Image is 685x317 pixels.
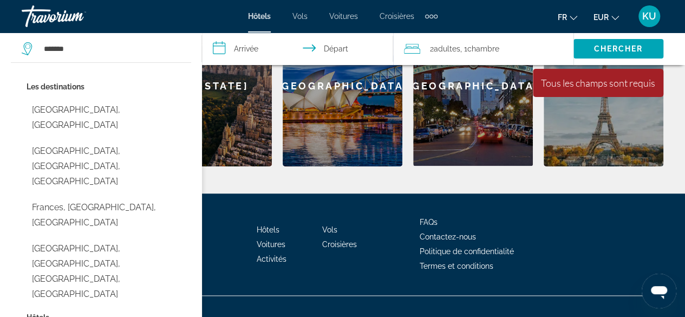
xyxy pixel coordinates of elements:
[434,44,460,53] span: Adultes
[642,274,676,308] iframe: Bouton de lancement de la fenêtre de messagerie
[541,77,655,89] div: Tous les champs sont requis
[152,5,272,166] a: New York[US_STATE]
[460,41,499,56] span: , 1
[413,5,533,166] div: [GEOGRAPHIC_DATA]
[420,247,514,256] a: Politique de confidentialité
[593,9,619,25] button: Change currency
[322,240,357,249] a: Croisières
[27,79,191,94] p: City options
[420,262,493,270] a: Termes et conditions
[27,141,191,192] button: Select city: Francez, Alagoas, Brazil
[425,8,438,25] button: Extra navigation items
[257,240,285,249] a: Voitures
[329,12,358,21] a: Voitures
[430,41,460,56] span: 2
[420,218,438,227] a: FAQs
[558,13,567,22] span: fr
[322,225,337,234] a: Vols
[393,33,573,65] button: Travelers: 2 adults, 0 children
[43,41,185,57] input: Search hotel destination
[642,11,656,22] span: KU
[27,197,191,233] button: Select city: Frances, Panama, Panama
[292,12,308,21] a: Vols
[635,5,663,28] button: User Menu
[27,100,191,135] button: Select city: Franceville, Gabon
[22,2,130,30] a: Travorium
[257,255,286,263] a: Activités
[413,5,533,166] a: San Diego[GEOGRAPHIC_DATA]
[257,225,279,234] a: Hôtels
[467,44,499,53] span: Chambre
[558,9,577,25] button: Change language
[380,12,414,21] a: Croisières
[248,12,271,21] a: Hôtels
[593,13,609,22] span: EUR
[420,232,476,241] a: Contactez-nous
[283,5,402,166] div: [GEOGRAPHIC_DATA]
[202,33,393,65] button: Select check in and out date
[573,39,663,59] button: Search
[27,238,191,305] button: Select city: Francestown, Manchester, NH, United States
[283,5,402,166] a: Sydney[GEOGRAPHIC_DATA]
[593,44,643,53] span: Chercher
[152,5,272,166] div: [US_STATE]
